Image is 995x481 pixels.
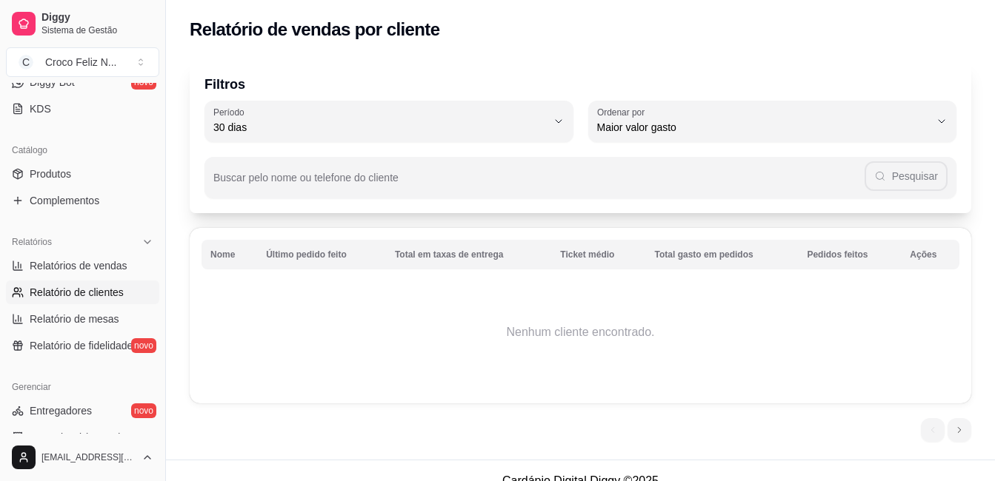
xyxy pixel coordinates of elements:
button: Período30 dias [204,101,573,142]
label: Ordenar por [597,106,650,118]
a: KDS [6,97,159,121]
a: Complementos [6,189,159,212]
a: Nota Fiscal (NFC-e) [6,425,159,449]
div: Croco Feliz N ... [45,55,116,70]
span: KDS [30,101,51,116]
span: Produtos [30,166,71,181]
a: Relatórios de vendas [6,254,159,277]
span: Relatório de fidelidade [30,338,133,353]
label: Período [213,106,249,118]
span: Entregadores [30,403,92,418]
th: Ações [901,240,959,269]
h2: Relatório de vendas por cliente [190,18,440,41]
a: Produtos [6,162,159,186]
th: Pedidos feitos [798,240,901,269]
nav: pagination navigation [914,411,979,449]
th: Nome [202,240,257,269]
span: Relatório de clientes [30,285,124,300]
span: Relatórios [12,236,52,248]
span: Relatórios de vendas [30,258,127,273]
span: Sistema de Gestão [41,24,153,36]
a: Relatório de fidelidadenovo [6,334,159,357]
p: Filtros [204,74,956,95]
th: Total em taxas de entrega [386,240,551,269]
span: 30 dias [213,120,547,135]
input: Buscar pelo nome ou telefone do cliente [213,176,865,191]
th: Total gasto em pedidos [646,240,799,269]
button: [EMAIL_ADDRESS][DOMAIN_NAME] [6,440,159,475]
span: Nota Fiscal (NFC-e) [30,430,122,445]
a: Relatório de mesas [6,307,159,331]
span: Complementos [30,193,99,208]
button: Ordenar porMaior valor gasto [588,101,957,142]
div: Catálogo [6,138,159,162]
span: [EMAIL_ADDRESS][DOMAIN_NAME] [41,451,136,463]
span: C [19,55,33,70]
th: Ticket médio [551,240,645,269]
th: Último pedido feito [257,240,386,269]
li: next page button [948,418,971,442]
a: Entregadoresnovo [6,399,159,423]
a: Relatório de clientes [6,280,159,304]
span: Relatório de mesas [30,312,119,326]
button: Select a team [6,47,159,77]
span: Diggy [41,11,153,24]
div: Gerenciar [6,375,159,399]
span: Maior valor gasto [597,120,931,135]
a: DiggySistema de Gestão [6,6,159,41]
td: Nenhum cliente encontrado. [202,273,959,391]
